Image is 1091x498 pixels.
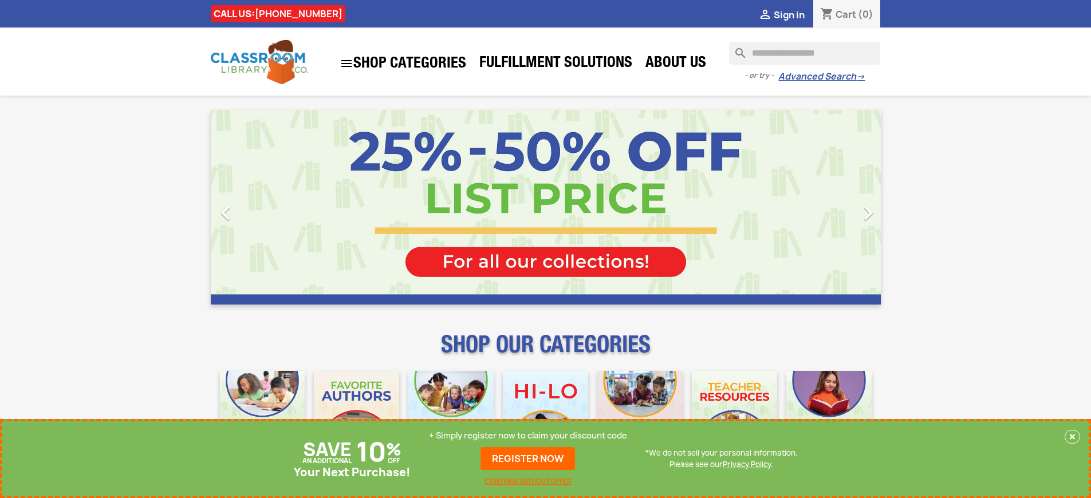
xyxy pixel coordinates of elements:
i:  [758,9,772,22]
a: About Us [640,53,712,76]
img: CLC_Favorite_Authors_Mobile.jpg [314,371,399,456]
i:  [340,57,353,70]
a: [PHONE_NUMBER] [255,7,342,20]
img: CLC_Phonics_And_Decodables_Mobile.jpg [408,371,494,456]
img: CLC_Dyslexia_Mobile.jpg [786,371,872,456]
img: CLC_HiLo_Mobile.jpg [503,371,588,456]
a: SHOP CATEGORIES [334,51,472,76]
div: CALL US: [211,5,345,22]
input: Search [729,42,880,65]
span: (0) [858,8,873,21]
ul: Carousel container [211,110,881,305]
i:  [854,199,883,227]
i:  [211,199,240,227]
a: Advanced Search→ [778,71,865,82]
i: search [729,42,743,56]
a: Next [780,110,881,305]
a: Fulfillment Solutions [474,53,638,76]
span: Sign in [774,9,805,21]
img: CLC_Fiction_Nonfiction_Mobile.jpg [597,371,683,456]
img: Classroom Library Company [211,40,308,84]
img: CLC_Bulk_Mobile.jpg [220,371,305,456]
span: Cart [836,8,856,21]
img: CLC_Teacher_Resources_Mobile.jpg [692,371,777,456]
a: Previous [211,110,312,305]
span: - or try - [745,70,778,81]
span: → [856,71,865,82]
a:  Sign in [758,9,805,21]
p: SHOP OUR CATEGORIES [211,341,881,362]
i: shopping_cart [820,8,834,22]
